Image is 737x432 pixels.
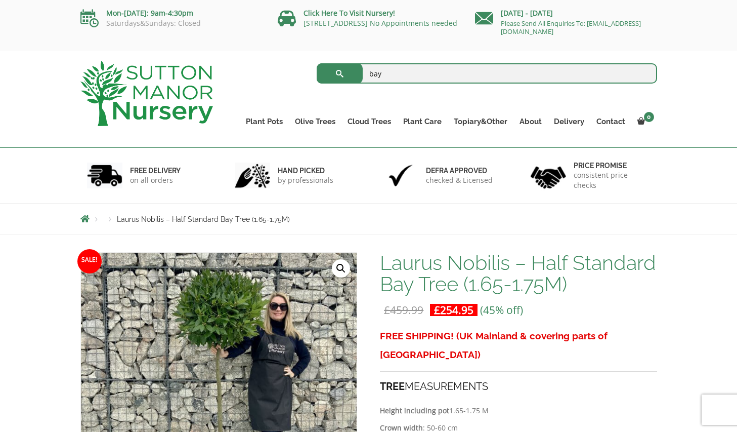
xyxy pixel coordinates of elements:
[87,163,122,188] img: 1.jpg
[383,163,418,188] img: 3.jpg
[426,175,493,185] p: checked & Licensed
[531,160,566,191] img: 4.jpg
[380,379,657,395] h4: MEASUREMENTS
[475,7,657,19] p: [DATE] - [DATE]
[397,114,448,129] a: Plant Care
[434,303,473,317] bdi: 254.95
[278,175,333,185] p: by professionals
[80,7,263,19] p: Mon-[DATE]: 9am-4:30pm
[278,166,333,175] h6: hand picked
[380,327,657,364] h3: FREE SHIPPING! (UK Mainland & covering parts of [GEOGRAPHIC_DATA])
[235,163,270,188] img: 2.jpg
[590,114,631,129] a: Contact
[130,175,181,185] p: on all orders
[644,112,654,122] span: 0
[434,303,440,317] span: £
[448,114,513,129] a: Topiary&Other
[317,63,657,84] input: Search...
[289,114,341,129] a: Olive Trees
[548,114,590,129] a: Delivery
[80,215,657,223] nav: Breadcrumbs
[631,114,657,129] a: 0
[80,61,213,126] img: logo
[574,161,651,170] h6: Price promise
[332,259,350,278] a: View full-screen image gallery
[341,114,397,129] a: Cloud Trees
[384,303,390,317] span: £
[77,249,102,273] span: Sale!
[304,18,457,28] a: [STREET_ADDRESS] No Appointments needed
[380,405,657,417] p: 1.65-1.75 M
[80,19,263,27] p: Saturdays&Sundays: Closed
[426,166,493,175] h6: Defra approved
[304,8,395,18] a: Click Here To Visit Nursery!
[384,303,423,317] bdi: 459.99
[380,406,449,415] strong: Height including pot
[380,380,405,392] strong: TREE
[513,114,548,129] a: About
[480,303,523,317] span: (45% off)
[117,215,290,223] span: Laurus Nobilis – Half Standard Bay Tree (1.65-1.75M)
[501,19,641,36] a: Please Send All Enquiries To: [EMAIL_ADDRESS][DOMAIN_NAME]
[240,114,289,129] a: Plant Pots
[574,170,651,190] p: consistent price checks
[130,166,181,175] h6: FREE DELIVERY
[380,252,657,295] h1: Laurus Nobilis – Half Standard Bay Tree (1.65-1.75M)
